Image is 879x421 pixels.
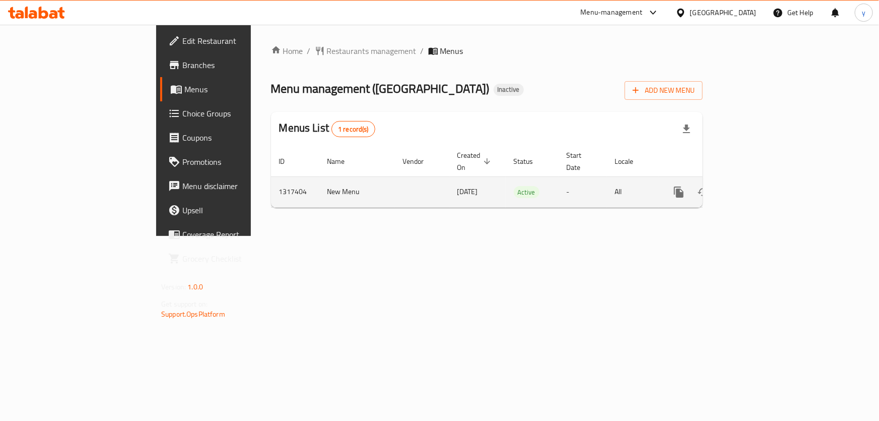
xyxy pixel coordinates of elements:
[182,253,295,265] span: Grocery Checklist
[667,180,691,204] button: more
[182,156,295,168] span: Promotions
[160,53,303,77] a: Branches
[160,150,303,174] a: Promotions
[182,107,295,119] span: Choice Groups
[607,176,659,207] td: All
[633,84,695,97] span: Add New Menu
[457,149,494,173] span: Created On
[279,155,298,167] span: ID
[182,59,295,71] span: Branches
[659,146,772,177] th: Actions
[182,180,295,192] span: Menu disclaimer
[403,155,437,167] span: Vendor
[161,297,208,311] span: Get support on:
[559,176,607,207] td: -
[271,146,772,208] table: enhanced table
[160,29,303,53] a: Edit Restaurant
[160,174,303,198] a: Menu disclaimer
[161,308,225,321] a: Support.OpsPlatform
[182,204,295,216] span: Upsell
[271,45,703,57] nav: breadcrumb
[161,280,186,293] span: Version:
[331,121,375,137] div: Total records count
[332,125,375,134] span: 1 record(s)
[182,35,295,47] span: Edit Restaurant
[457,185,478,198] span: [DATE]
[160,198,303,222] a: Upsell
[615,155,647,167] span: Locale
[182,228,295,240] span: Coverage Report
[187,280,203,293] span: 1.0.0
[271,77,490,100] span: Menu management ( [GEOGRAPHIC_DATA] )
[327,155,358,167] span: Name
[494,84,524,96] div: Inactive
[315,45,417,57] a: Restaurants management
[567,149,595,173] span: Start Date
[160,247,303,271] a: Grocery Checklist
[862,7,865,18] span: y
[182,132,295,144] span: Coupons
[327,45,417,57] span: Restaurants management
[494,85,524,94] span: Inactive
[625,81,703,100] button: Add New Menu
[514,155,547,167] span: Status
[160,222,303,247] a: Coverage Report
[514,187,539,198] span: Active
[279,121,375,137] h2: Menus List
[160,101,303,126] a: Choice Groups
[307,45,311,57] li: /
[690,7,757,18] div: [GEOGRAPHIC_DATA]
[184,83,295,95] span: Menus
[581,7,643,19] div: Menu-management
[421,45,424,57] li: /
[319,176,395,207] td: New Menu
[674,117,699,141] div: Export file
[160,126,303,150] a: Coupons
[440,45,463,57] span: Menus
[160,77,303,101] a: Menus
